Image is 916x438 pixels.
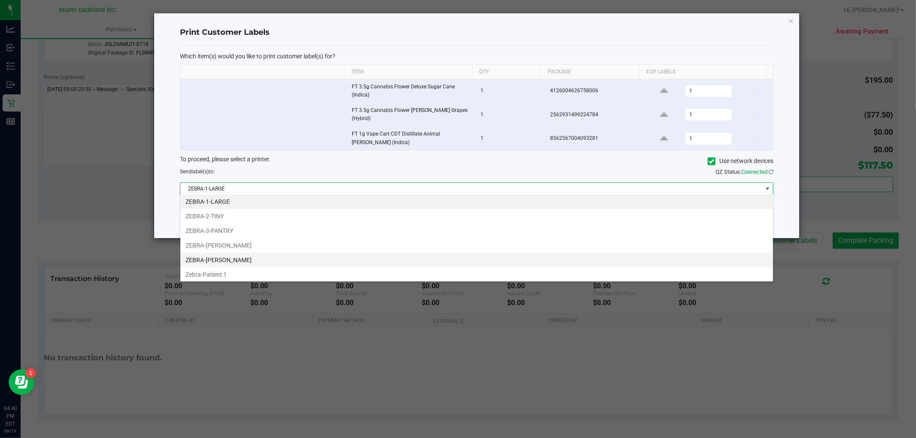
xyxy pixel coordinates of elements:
[180,27,773,38] h4: Print Customer Labels
[541,65,639,79] th: Package
[472,65,541,79] th: Qty
[347,127,475,150] td: FT 1g Vape Cart CDT Distillate Animal [PERSON_NAME] (Indica)
[180,183,762,195] span: ZEBRA-1-LARGE
[180,238,773,253] li: ZEBRA-[PERSON_NAME]
[347,103,475,127] td: FT 3.5g Cannabis Flower [PERSON_NAME] Grapes (Hybrid)
[25,368,36,378] iframe: Resource center unread badge
[715,169,773,175] span: QZ Status:
[475,79,545,103] td: 1
[9,369,34,395] iframe: Resource center
[192,169,209,175] span: label(s)
[180,267,773,282] li: Zebra-Patient 1
[345,65,472,79] th: Item
[475,127,545,150] td: 1
[180,52,773,60] p: Which item(s) would you like to print customer label(s) for?
[545,127,644,150] td: 8562567004093281
[347,79,475,103] td: FT 3.5g Cannabis Flower Deluxe Sugar Cane (Indica)
[180,169,215,175] span: Send to:
[173,155,780,168] div: To proceed, please select a printer.
[741,169,767,175] span: Connected
[545,79,644,103] td: 4126004626758006
[708,157,773,166] label: Use network devices
[180,194,773,209] li: ZEBRA-1-LARGE
[545,103,644,127] td: 2562931499224784
[180,209,773,224] li: ZEBRA-2-TINY
[180,224,773,238] li: ZEBRA-3-PANTRY
[475,103,545,127] td: 1
[180,253,773,267] li: ZEBRA-[PERSON_NAME]
[639,65,766,79] th: # of labels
